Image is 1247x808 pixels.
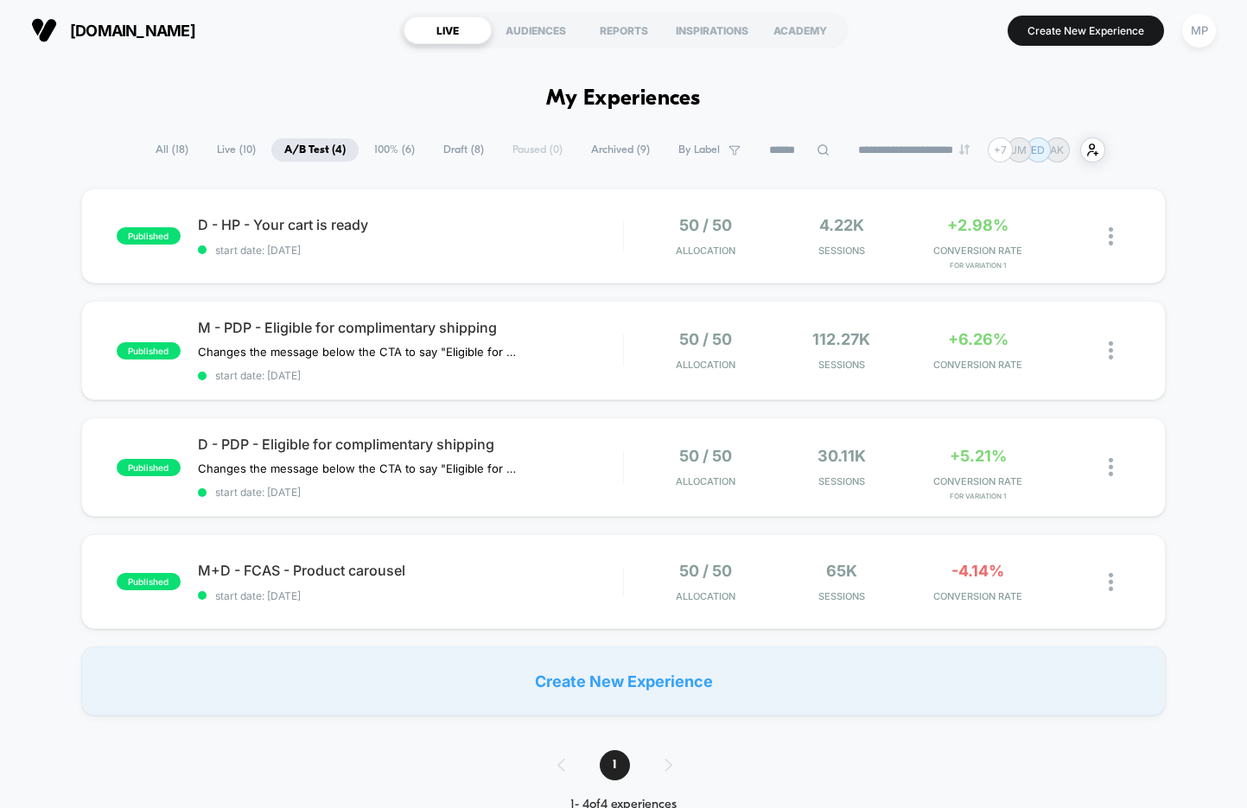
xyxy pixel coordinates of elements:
p: JM [1011,143,1027,156]
div: LIVE [404,16,492,44]
span: 65k [826,562,857,580]
span: D - HP - Your cart is ready [198,216,623,233]
span: for Variation 1 [914,492,1042,500]
span: Allocation [676,359,735,371]
div: Create New Experience [81,646,1166,716]
span: 50 / 50 [679,447,732,465]
button: Create New Experience [1008,16,1164,46]
img: close [1109,341,1113,359]
img: Visually logo [31,17,57,43]
span: -4.14% [951,562,1004,580]
span: Live ( 10 ) [204,138,269,162]
button: MP [1177,13,1221,48]
span: All ( 18 ) [143,138,201,162]
span: published [117,227,181,245]
img: close [1109,573,1113,591]
span: 4.22k [819,216,864,234]
span: 100% ( 6 ) [361,138,428,162]
span: Archived ( 9 ) [578,138,663,162]
span: Changes the message below the CTA to say "Eligible for complimentary shipping" on all PDPs over $... [198,345,519,359]
span: +5.21% [950,447,1007,465]
span: Draft ( 8 ) [430,138,497,162]
span: for Variation 1 [914,261,1042,270]
span: start date: [DATE] [198,369,623,382]
div: + 7 [988,137,1013,162]
span: CONVERSION RATE [914,590,1042,602]
span: start date: [DATE] [198,589,623,602]
span: CONVERSION RATE [914,359,1042,371]
span: By Label [678,143,720,156]
span: Allocation [676,245,735,257]
span: Sessions [778,359,906,371]
span: published [117,573,181,590]
span: M - PDP - Eligible for complimentary shipping [198,319,623,336]
span: M+D - FCAS - Product carousel [198,562,623,579]
h1: My Experiences [546,86,701,111]
span: start date: [DATE] [198,486,623,499]
div: AUDIENCES [492,16,580,44]
button: [DOMAIN_NAME] [26,16,200,44]
span: CONVERSION RATE [914,475,1042,487]
span: published [117,342,181,359]
img: end [959,144,970,155]
span: D - PDP - Eligible for complimentary shipping [198,436,623,453]
span: Allocation [676,590,735,602]
div: INSPIRATIONS [668,16,756,44]
img: close [1109,458,1113,476]
span: start date: [DATE] [198,244,623,257]
span: [DOMAIN_NAME] [70,22,195,40]
span: 50 / 50 [679,216,732,234]
span: Sessions [778,590,906,602]
span: +2.98% [947,216,1008,234]
p: AK [1050,143,1064,156]
div: REPORTS [580,16,668,44]
span: 112.27k [812,330,870,348]
span: CONVERSION RATE [914,245,1042,257]
span: +6.26% [948,330,1008,348]
span: 1 [600,750,630,780]
span: 50 / 50 [679,562,732,580]
span: Allocation [676,475,735,487]
span: Sessions [778,245,906,257]
span: 30.11k [818,447,866,465]
span: 50 / 50 [679,330,732,348]
span: published [117,459,181,476]
img: close [1109,227,1113,245]
span: Sessions [778,475,906,487]
span: A/B Test ( 4 ) [271,138,359,162]
div: MP [1182,14,1216,48]
span: Changes the message below the CTA to say "Eligible for complimentary shipping" on all PDPs over $... [198,461,519,475]
p: ED [1031,143,1045,156]
div: ACADEMY [756,16,844,44]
